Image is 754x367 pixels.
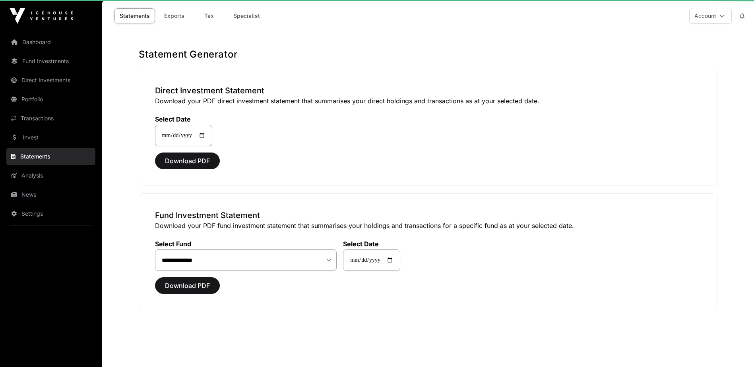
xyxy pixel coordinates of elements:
button: Download PDF [155,277,220,294]
a: Analysis [6,167,95,184]
label: Select Date [343,240,400,248]
a: Download PDF [155,285,220,293]
a: Fund Investments [6,52,95,70]
button: Download PDF [155,153,220,169]
a: Statements [6,148,95,165]
a: Invest [6,129,95,146]
span: Download PDF [165,281,210,290]
a: Download PDF [155,160,220,168]
img: Icehouse Ventures Logo [10,8,73,24]
iframe: Chat Widget [714,329,754,367]
a: Direct Investments [6,71,95,89]
h3: Fund Investment Statement [155,210,701,221]
label: Select Date [155,115,212,123]
p: Download your PDF direct investment statement that summarises your direct holdings and transactio... [155,96,701,106]
a: News [6,186,95,203]
button: Account [689,8,732,24]
a: Settings [6,205,95,222]
a: Dashboard [6,33,95,51]
a: Tax [193,8,225,23]
span: Download PDF [165,156,210,166]
h3: Direct Investment Statement [155,85,701,96]
h1: Statement Generator [139,48,717,61]
a: Portfolio [6,91,95,108]
a: Statements [114,8,155,23]
p: Download your PDF fund investment statement that summarises your holdings and transactions for a ... [155,221,701,230]
label: Select Fund [155,240,337,248]
a: Specialist [228,8,265,23]
a: Transactions [6,110,95,127]
a: Exports [158,8,190,23]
